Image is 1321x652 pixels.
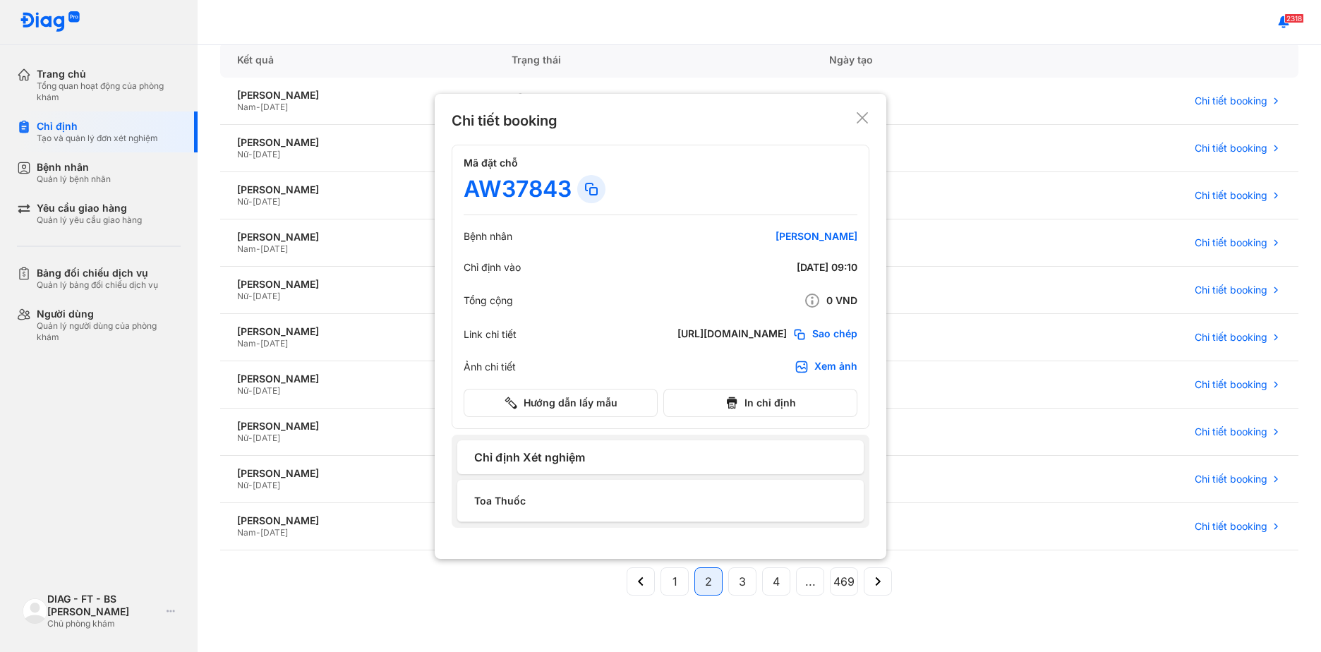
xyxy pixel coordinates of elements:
[464,328,517,341] div: Link chi tiết
[464,175,572,203] div: AW37843
[464,261,521,274] div: Chỉ định vào
[464,230,512,243] div: Bệnh nhân
[464,294,513,307] div: Tổng cộng
[688,261,857,274] div: [DATE] 09:10
[464,157,857,169] h4: Mã đặt chỗ
[814,360,857,374] div: Xem ảnh
[677,327,787,342] div: [URL][DOMAIN_NAME]
[474,449,847,466] span: Chỉ định Xét nghiệm
[474,493,847,508] span: Toa Thuốc
[688,292,857,309] div: 0 VND
[688,230,857,243] div: [PERSON_NAME]
[663,389,857,417] button: In chỉ định
[464,389,658,417] button: Hướng dẫn lấy mẫu
[812,327,857,342] span: Sao chép
[452,111,557,131] div: Chi tiết booking
[464,361,516,373] div: Ảnh chi tiết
